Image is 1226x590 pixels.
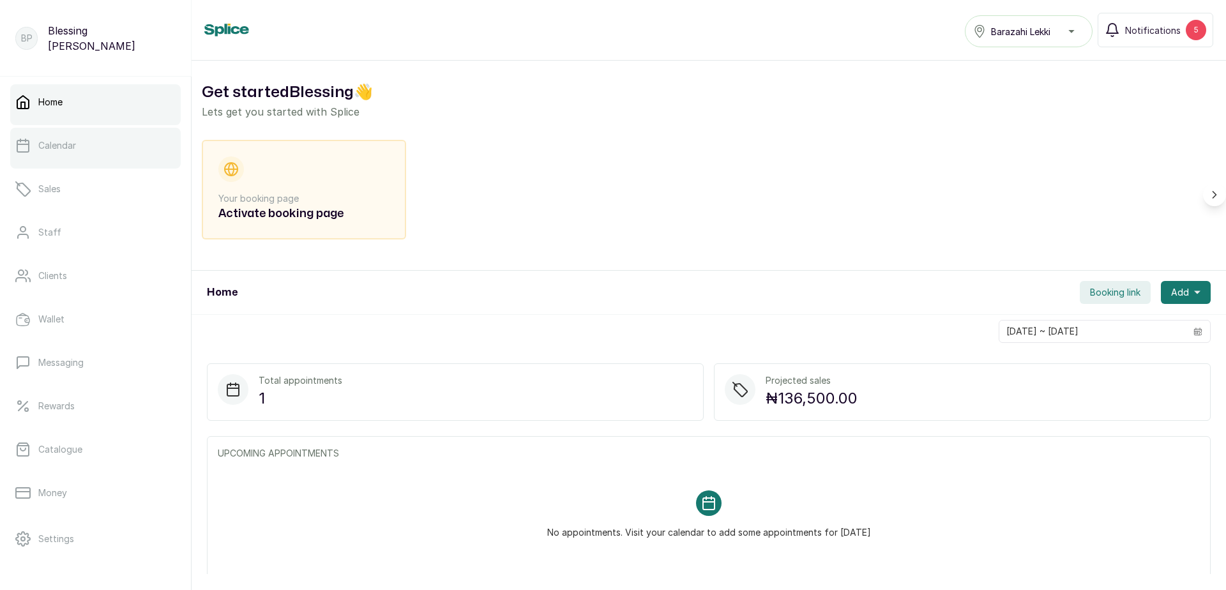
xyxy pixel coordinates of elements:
p: UPCOMING APPOINTMENTS [218,447,1200,460]
button: Scroll right [1203,183,1226,206]
button: Barazahi Lekki [965,15,1093,47]
span: Add [1171,286,1189,299]
p: Sales [38,183,61,195]
p: Lets get you started with Splice [202,104,1216,119]
p: ₦136,500.00 [766,387,858,410]
p: Total appointments [259,374,342,387]
p: Settings [38,533,74,545]
a: Messaging [10,345,181,381]
a: Staff [10,215,181,250]
a: Rewards [10,388,181,424]
p: No appointments. Visit your calendar to add some appointments for [DATE] [547,516,871,539]
p: Projected sales [766,374,858,387]
a: Calendar [10,128,181,163]
span: Booking link [1090,286,1140,299]
h2: Get started Blessing 👋 [202,81,1216,104]
button: Add [1161,281,1211,304]
input: Select date [999,321,1186,342]
h1: Home [207,285,238,300]
a: Money [10,475,181,511]
a: Catalogue [10,432,181,467]
p: Calendar [38,139,76,152]
p: Staff [38,226,61,239]
a: Settings [10,521,181,557]
h2: Activate booking page [218,205,390,223]
p: Messaging [38,356,84,369]
button: Notifications5 [1098,13,1213,47]
p: Money [38,487,67,499]
button: Booking link [1080,281,1151,304]
p: Blessing [PERSON_NAME] [48,23,176,54]
p: Rewards [38,400,75,412]
p: Your booking page [218,192,390,205]
span: Notifications [1125,24,1181,37]
p: BP [21,32,33,45]
div: 5 [1186,20,1206,40]
p: Wallet [38,313,64,326]
a: Wallet [10,301,181,337]
svg: calendar [1193,327,1202,336]
p: Clients [38,269,67,282]
p: Catalogue [38,443,82,456]
p: Home [38,96,63,109]
span: Barazahi Lekki [991,25,1050,38]
p: 1 [259,387,342,410]
a: Home [10,84,181,120]
div: Your booking pageActivate booking page [202,140,406,239]
a: Sales [10,171,181,207]
a: Clients [10,258,181,294]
